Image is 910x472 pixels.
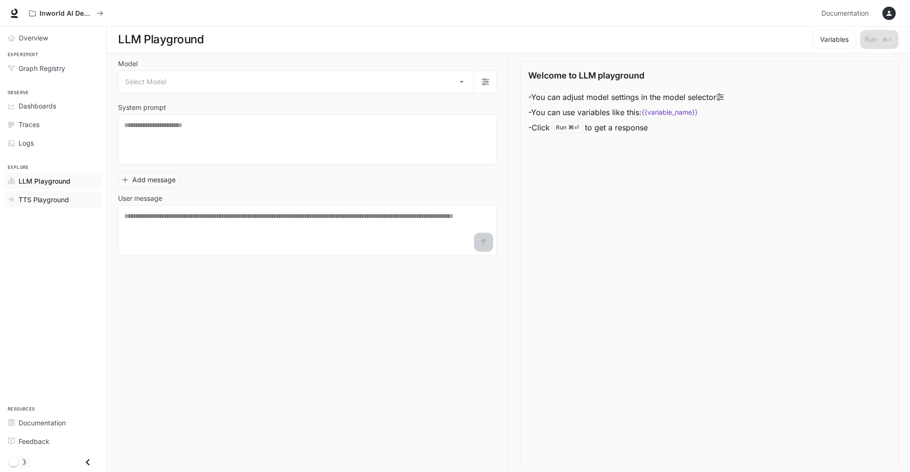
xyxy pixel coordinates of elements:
[19,138,34,148] span: Logs
[40,10,93,18] p: Inworld AI Demos
[568,125,579,130] p: ⌘⏎
[4,414,102,431] a: Documentation
[19,101,56,111] span: Dashboards
[19,418,66,428] span: Documentation
[118,30,204,49] h1: LLM Playground
[19,195,69,205] span: TTS Playground
[19,176,70,186] span: LLM Playground
[118,104,166,111] p: System prompt
[125,77,166,87] span: Select Model
[4,135,102,151] a: Logs
[19,119,40,129] span: Traces
[528,120,724,135] li: - Click to get a response
[812,30,856,49] button: Variables
[528,69,644,82] p: Welcome to LLM playground
[118,195,162,202] p: User message
[4,60,102,77] a: Graph Registry
[118,172,180,188] button: Add message
[4,191,102,208] a: TTS Playground
[9,456,18,467] span: Dark mode toggle
[19,436,49,446] span: Feedback
[19,63,65,73] span: Graph Registry
[528,105,724,120] li: - You can use variables like this:
[528,89,724,105] li: - You can adjust model settings in the model selector
[77,452,99,472] button: Close drawer
[19,33,48,43] span: Overview
[821,8,869,20] span: Documentation
[4,116,102,133] a: Traces
[4,98,102,114] a: Dashboards
[25,4,108,23] button: All workspaces
[118,60,138,67] p: Model
[4,433,102,450] a: Feedback
[642,108,698,117] code: {{variable_name}}
[4,173,102,189] a: LLM Playground
[552,122,583,133] div: Run
[119,71,474,93] div: Select Model
[818,4,876,23] a: Documentation
[4,29,102,46] a: Overview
